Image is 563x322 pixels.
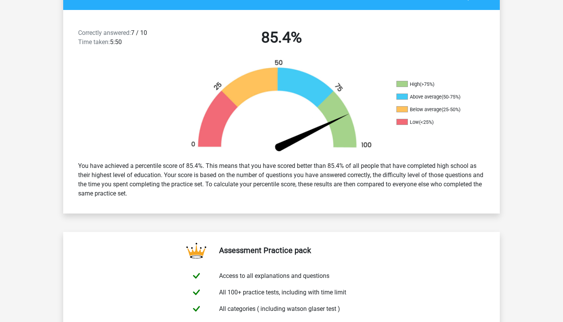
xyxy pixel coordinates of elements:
div: (25-50%) [442,107,460,112]
span: Correctly answered: [78,29,131,36]
li: Low [396,119,473,126]
h2: 85.4% [183,28,380,47]
li: Above average [396,94,473,100]
img: 85.c8310d078360.png [178,59,385,155]
div: You have achieved a percentile score of 85.4%. This means that you have scored better than 85.4% ... [72,158,491,201]
div: (<25%) [419,119,434,125]
li: Below average [396,106,473,113]
span: Time taken: [78,38,110,46]
div: 7 / 10 5:50 [72,28,177,50]
div: (>75%) [420,81,434,87]
li: High [396,81,473,88]
div: (50-75%) [442,94,460,100]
